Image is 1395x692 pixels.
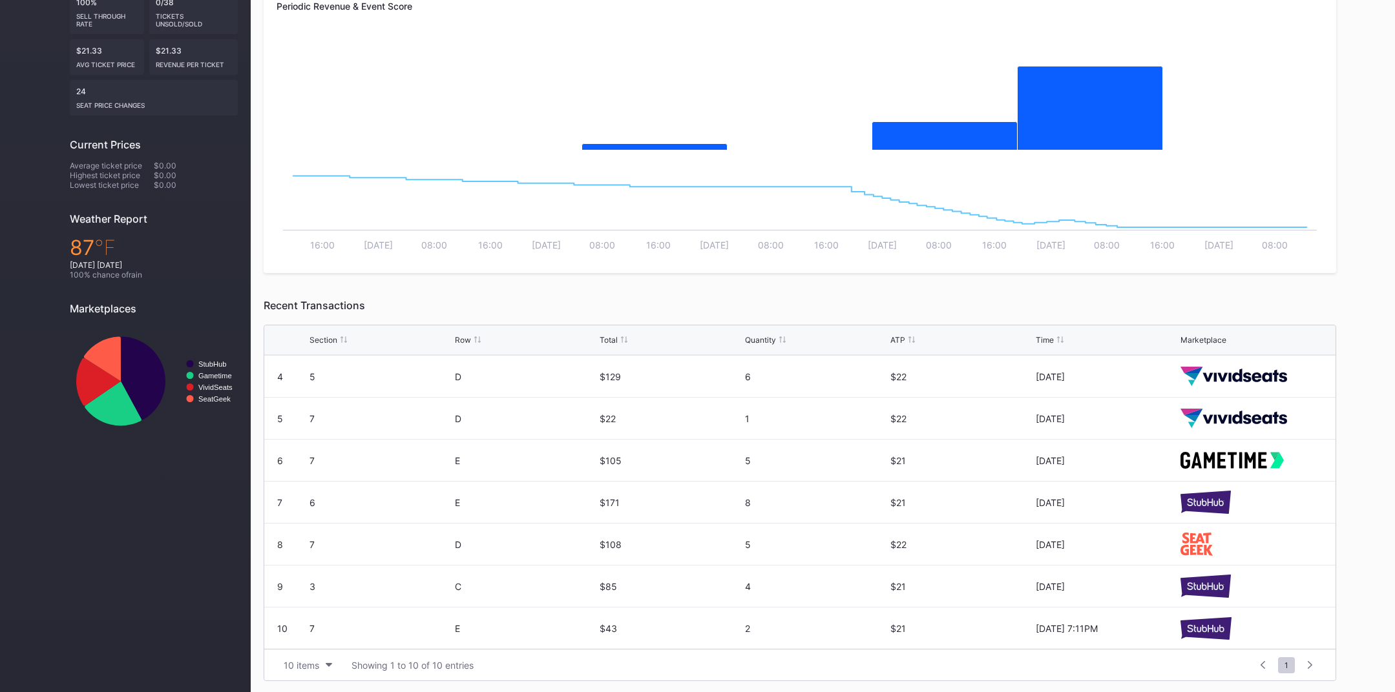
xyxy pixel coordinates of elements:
div: E [455,497,597,508]
div: Recent Transactions [264,299,1336,312]
text: 08:00 [589,239,615,250]
div: 7 [309,623,452,634]
div: $0.00 [154,180,238,190]
svg: Chart title [70,325,238,438]
div: 7 [309,455,452,466]
div: Periodic Revenue & Event Score [277,1,1323,12]
img: stubHub.svg [1180,575,1231,597]
div: Section [309,335,337,345]
div: Revenue per ticket [156,56,232,68]
div: [DATE] [1036,497,1178,508]
div: 10 [277,623,288,634]
div: [DATE] [1036,539,1178,550]
div: Avg ticket price [76,56,138,68]
div: 7 [309,539,452,550]
svg: Chart title [277,163,1323,260]
div: [DATE] [1036,371,1178,382]
div: D [455,539,597,550]
div: Current Prices [70,138,238,151]
div: $22 [600,413,742,424]
img: stubHub.svg [1180,491,1231,513]
text: Gametime [198,372,232,380]
text: 08:00 [758,239,784,250]
img: seatGeek.svg [1180,533,1212,555]
div: 6 [277,455,283,466]
div: $108 [600,539,742,550]
div: ATP [890,335,905,345]
div: Total [600,335,618,345]
text: [DATE] [364,239,393,250]
div: $21 [890,581,1033,592]
div: 100 % chance of rain [70,270,238,280]
div: 87 [70,235,238,260]
text: 08:00 [926,239,952,250]
div: 7 [277,497,282,508]
div: $22 [890,413,1033,424]
div: Sell Through Rate [76,7,138,28]
div: $21 [890,497,1033,508]
div: [DATE] [1036,455,1178,466]
div: [DATE] 7:11PM [1036,623,1178,634]
div: 4 [745,581,887,592]
div: D [455,371,597,382]
div: 24 [70,80,238,116]
div: Lowest ticket price [70,180,154,190]
text: 16:00 [478,239,503,250]
div: Showing 1 to 10 of 10 entries [351,660,474,671]
div: E [455,623,597,634]
div: 6 [745,371,887,382]
div: $43 [600,623,742,634]
div: Tickets Unsold/Sold [156,7,232,28]
div: C [455,581,597,592]
div: $22 [890,371,1033,382]
div: $0.00 [154,161,238,170]
span: ℉ [94,235,116,260]
text: 08:00 [421,239,447,250]
div: E [455,455,597,466]
img: stubHub.svg [1180,617,1232,640]
div: 5 [277,413,283,424]
div: 4 [277,371,283,382]
text: 16:00 [310,239,335,250]
div: $85 [600,581,742,592]
div: Marketplaces [70,302,238,315]
div: 3 [309,581,452,592]
text: 16:00 [1150,239,1175,250]
text: 08:00 [1094,239,1120,250]
text: 16:00 [982,239,1007,250]
div: $21.33 [70,39,144,75]
text: [DATE] [1204,239,1233,250]
div: Time [1036,335,1054,345]
div: 2 [745,623,887,634]
div: $21.33 [149,39,238,75]
text: VividSeats [198,383,233,391]
div: 6 [309,497,452,508]
text: 08:00 [1262,239,1288,250]
text: StubHub [198,360,227,368]
div: $129 [600,371,742,382]
div: 8 [745,497,887,508]
div: $21 [890,455,1033,466]
div: seat price changes [76,96,231,109]
div: 10 items [284,660,319,671]
div: 9 [277,581,283,592]
div: Weather Report [70,212,238,225]
div: 5 [309,371,452,382]
div: Average ticket price [70,161,154,170]
div: $0.00 [154,170,238,180]
text: [DATE] [1036,239,1065,250]
img: vividSeats.svg [1180,367,1287,387]
text: 16:00 [814,239,839,250]
div: [DATE] [DATE] [70,260,238,270]
div: 1 [745,413,887,424]
span: 1 [1278,657,1295,673]
text: 16:00 [646,239,671,250]
div: 7 [309,413,452,424]
svg: Chart title [277,34,1323,163]
div: 8 [277,539,283,550]
text: [DATE] [700,239,729,250]
text: [DATE] [868,239,897,250]
text: SeatGeek [198,395,231,403]
div: $171 [600,497,742,508]
div: Highest ticket price [70,170,154,180]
